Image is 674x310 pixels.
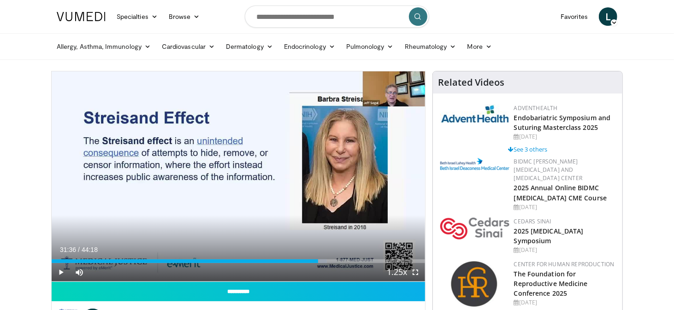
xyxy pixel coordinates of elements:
div: [DATE] [514,298,615,307]
a: AdventHealth [514,104,558,112]
a: The Foundation for Reproductive Medicine Conference 2025 [514,269,588,298]
a: Cardiovascular [156,37,220,56]
a: L [599,7,617,26]
a: Specialties [111,7,163,26]
input: Search topics, interventions [245,6,429,28]
a: More [462,37,497,56]
a: See 3 others [508,145,547,153]
button: Play [52,263,70,281]
a: Browse [163,7,206,26]
img: 7e905080-f4a2-4088-8787-33ce2bef9ada.png.150x105_q85_autocrop_double_scale_upscale_version-0.2.png [440,217,509,240]
div: [DATE] [514,133,615,141]
button: Mute [70,263,89,281]
a: Center for Human Reproduction [514,260,615,268]
a: Allergy, Asthma, Immunology [51,37,156,56]
div: [DATE] [514,246,615,254]
img: VuMedi Logo [57,12,106,21]
a: Endocrinology [278,37,341,56]
a: Pulmonology [341,37,399,56]
a: Rheumatology [399,37,462,56]
span: / [78,246,80,253]
a: 2025 Annual Online BIDMC [MEDICAL_DATA] CME Course [514,183,607,202]
span: 31:36 [60,246,76,253]
h4: Related Videos [438,77,505,88]
button: Playback Rate [388,263,407,281]
a: 2025 [MEDICAL_DATA] Symposium [514,227,584,245]
a: BIDMC [PERSON_NAME][MEDICAL_DATA] and [MEDICAL_DATA] Center [514,158,583,182]
a: Cedars Sinai [514,217,551,225]
button: Fullscreen [407,263,425,281]
video-js: Video Player [52,71,425,282]
div: Progress Bar [52,259,425,263]
a: Favorites [555,7,593,26]
img: c96b19ec-a48b-46a9-9095-935f19585444.png.150x105_q85_autocrop_double_scale_upscale_version-0.2.png [440,158,509,170]
img: 5c3c682d-da39-4b33-93a5-b3fb6ba9580b.jpg.150x105_q85_autocrop_double_scale_upscale_version-0.2.jpg [440,104,509,123]
a: Dermatology [220,37,278,56]
span: 44:18 [82,246,98,253]
a: Endobariatric Symposium and Suturing Masterclass 2025 [514,113,611,132]
img: c058e059-5986-4522-8e32-16b7599f4943.png.150x105_q85_autocrop_double_scale_upscale_version-0.2.png [450,260,499,309]
div: [DATE] [514,203,615,211]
